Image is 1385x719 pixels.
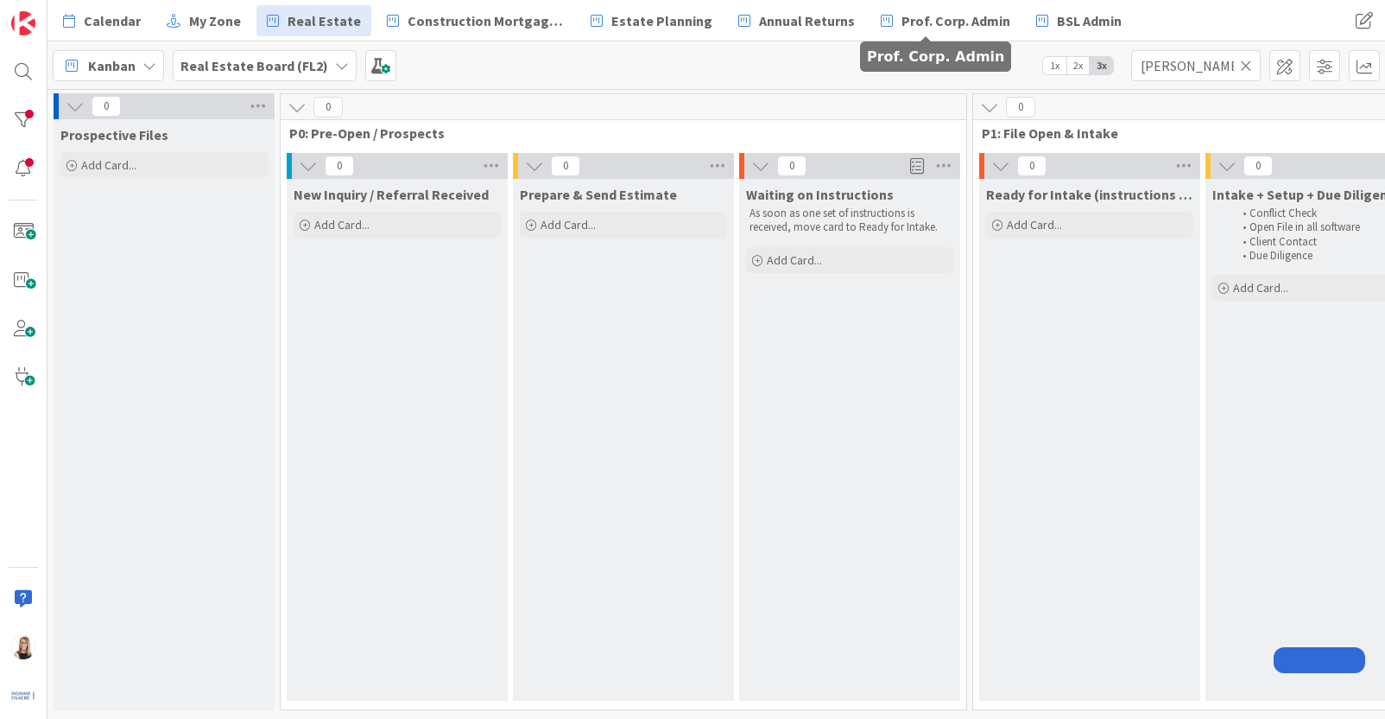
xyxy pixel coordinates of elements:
[870,5,1021,36] a: Prof. Corp. Admin
[1090,57,1113,74] span: 3x
[767,252,822,268] span: Add Card...
[520,186,677,203] span: Prepare & Send Estimate
[53,5,151,36] a: Calendar
[986,186,1193,203] span: Ready for Intake (instructions received)
[1017,156,1047,176] span: 0
[580,5,723,36] a: Estate Planning
[313,97,343,118] span: 0
[408,10,565,31] span: Construction Mortgages - Draws
[551,156,580,176] span: 0
[611,10,712,31] span: Estate Planning
[376,5,575,36] a: Construction Mortgages - Draws
[728,5,865,36] a: Annual Returns
[256,5,371,36] a: Real Estate
[314,217,370,232] span: Add Card...
[156,5,251,36] a: My Zone
[749,207,950,235] p: As soon as one set of instructions is received, move card to Ready for Intake.
[1043,57,1066,74] span: 1x
[541,217,596,232] span: Add Card...
[84,10,141,31] span: Calendar
[1066,57,1090,74] span: 2x
[901,10,1010,31] span: Prof. Corp. Admin
[11,684,35,708] img: avatar
[189,10,241,31] span: My Zone
[81,157,136,173] span: Add Card...
[92,96,121,117] span: 0
[1026,5,1132,36] a: BSL Admin
[1131,50,1261,81] input: Quick Filter...
[1057,10,1122,31] span: BSL Admin
[289,124,945,142] span: P0: Pre-Open / Prospects
[759,10,855,31] span: Annual Returns
[1006,97,1035,118] span: 0
[867,48,1004,65] h5: Prof. Corp. Admin
[88,55,136,76] span: Kanban
[11,11,35,35] img: Visit kanbanzone.com
[288,10,361,31] span: Real Estate
[60,126,168,143] span: Prospective Files
[325,156,354,176] span: 0
[294,186,489,203] span: New Inquiry / Referral Received
[180,57,328,74] b: Real Estate Board (FL2)
[1243,156,1273,176] span: 0
[1007,217,1062,232] span: Add Card...
[777,156,806,176] span: 0
[11,635,35,659] img: DB
[1233,280,1288,296] span: Add Card...
[746,186,894,203] span: Waiting on Instructions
